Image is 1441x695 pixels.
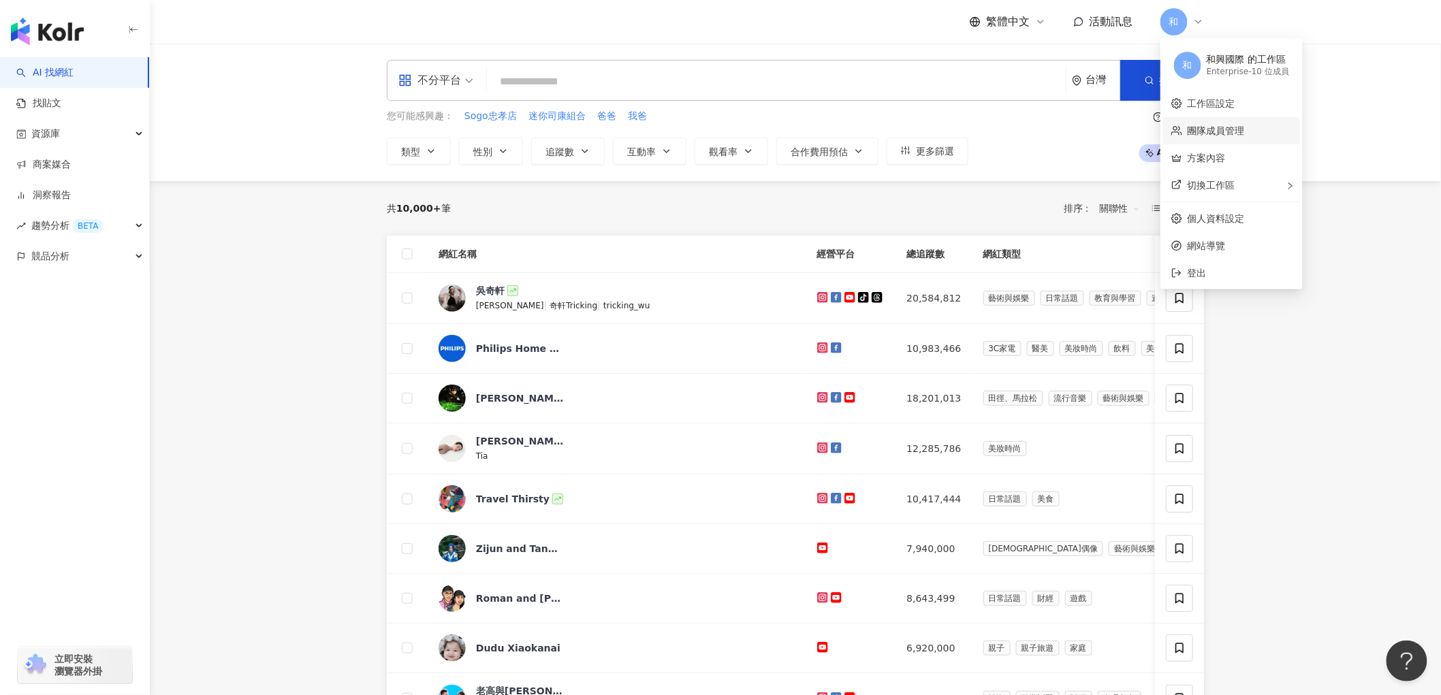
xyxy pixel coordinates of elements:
button: 更多篩選 [887,138,968,165]
img: KOL Avatar [439,335,466,362]
a: KOL AvatarPhilips Home Living [GEOGRAPHIC_DATA] [439,335,795,362]
span: 我爸 [628,110,647,123]
div: 台灣 [1086,74,1120,86]
span: Tia [476,451,488,461]
button: 性別 [459,138,523,165]
span: 類型 [401,146,420,157]
span: environment [1072,76,1082,86]
button: 類型 [387,138,451,165]
span: 搜尋 [1160,75,1179,86]
span: 飲料 [1109,341,1136,356]
td: 10,417,444 [896,474,972,524]
a: 洞察報告 [16,189,71,202]
span: 10,000+ [396,203,441,214]
td: 8,643,499 [896,574,972,624]
iframe: Help Scout Beacon - Open [1387,641,1427,681]
span: 親子 [983,641,1011,656]
span: 遊戲 [1147,291,1174,306]
div: 和興國際 的工作區 [1207,53,1289,67]
a: 商案媒合 [16,158,71,172]
div: Zijun and Tang San [476,542,565,555]
a: searchAI 找網紅 [16,66,74,80]
span: 合作費用預估 [791,146,848,157]
span: 追蹤數 [545,146,574,157]
a: chrome extension立即安裝 瀏覽器外掛 [18,647,132,683]
span: 美食 [1032,491,1060,506]
span: 藝術與娛樂 [1109,541,1160,556]
span: 藝術與娛樂 [983,291,1035,306]
span: 繁體中文 [986,14,1030,29]
div: 排序： [1064,197,1148,219]
div: Travel Thirsty [476,492,550,506]
span: 和 [1183,58,1192,73]
td: 6,920,000 [896,624,972,673]
div: Dudu Xiaokanai [476,641,560,655]
button: 我爸 [627,109,648,124]
a: KOL AvatarDudu Xiaokanai [439,634,795,662]
span: 奇軒Tricking [550,301,597,310]
button: 合作費用預估 [776,138,878,165]
span: right [1286,182,1295,190]
button: 追蹤數 [531,138,605,165]
span: | [597,300,603,310]
img: KOL Avatar [439,634,466,662]
button: 搜尋 [1120,60,1203,101]
div: BETA [72,219,104,233]
span: 觀看率 [709,146,738,157]
img: KOL Avatar [439,535,466,562]
span: 您可能感興趣： [387,110,454,123]
span: 日常話題 [983,591,1027,606]
span: 醫美 [1027,341,1054,356]
a: 個人資料設定 [1188,213,1245,224]
span: [PERSON_NAME] [476,301,544,310]
span: 網站導覽 [1188,238,1292,253]
a: 工作區設定 [1188,98,1235,109]
div: 不分平台 [398,69,461,91]
td: 20,584,812 [896,273,972,324]
div: 吳奇軒 [476,284,505,297]
span: 藝術與娛樂 [1098,391,1150,406]
span: 流行音樂 [1049,391,1092,406]
a: KOL AvatarZijun and Tang San [439,535,795,562]
img: KOL Avatar [439,435,466,462]
span: 性別 [473,146,492,157]
div: [PERSON_NAME] [476,434,565,448]
div: [PERSON_NAME] [PERSON_NAME] [476,391,565,405]
td: 10,983,466 [896,324,972,374]
a: KOL Avatar[PERSON_NAME]Tia [439,434,795,463]
span: 日常話題 [1041,291,1084,306]
span: 迷你司康組合 [528,110,586,123]
button: 互動率 [613,138,686,165]
div: 共 筆 [387,203,451,214]
div: Enterprise - 10 位成員 [1207,66,1289,78]
img: KOL Avatar [439,485,466,513]
th: 經營平台 [806,236,896,273]
img: KOL Avatar [439,385,466,412]
span: [DEMOGRAPHIC_DATA]偶像 [983,541,1103,556]
div: Roman and [PERSON_NAME] [476,592,565,605]
span: 美妝時尚 [983,441,1027,456]
span: 美食 [1141,341,1169,356]
span: 家庭 [1065,641,1092,656]
a: KOL Avatar[PERSON_NAME] [PERSON_NAME] [439,385,795,412]
th: 網紅類型 [972,236,1280,273]
span: 教育與學習 [1090,291,1141,306]
img: logo [11,18,84,45]
div: Philips Home Living [GEOGRAPHIC_DATA] [476,342,565,355]
span: appstore [398,74,412,87]
a: 找貼文 [16,97,61,110]
button: 爸爸 [597,109,617,124]
span: 更多篩選 [916,146,954,157]
a: 團隊成員管理 [1188,125,1245,136]
span: 田徑、馬拉松 [983,391,1043,406]
span: 美妝時尚 [1060,341,1103,356]
img: KOL Avatar [439,585,466,612]
span: 立即安裝 瀏覽器外掛 [54,653,102,677]
a: KOL Avatar吳奇軒[PERSON_NAME]|奇軒Tricking|tricking_wu [439,284,795,312]
span: 趨勢分析 [31,210,104,241]
span: 關聯性 [1100,197,1141,219]
td: 7,940,000 [896,524,972,574]
span: 日常話題 [983,491,1027,506]
span: question-circle [1154,112,1163,122]
button: 迷你司康組合 [528,109,586,124]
